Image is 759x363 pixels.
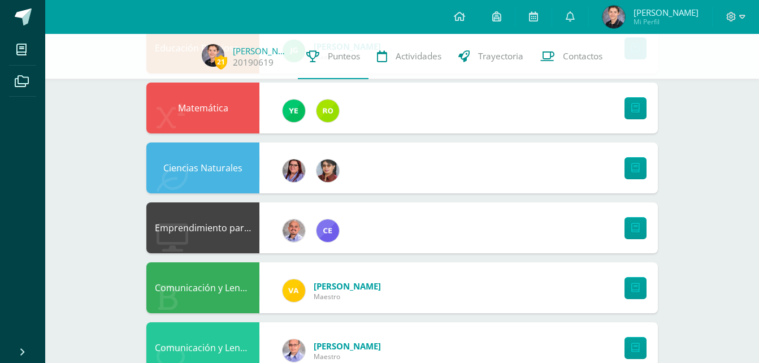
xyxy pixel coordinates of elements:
a: Contactos [532,34,611,79]
div: Ciencias Naturales [146,142,259,193]
a: Punteos [298,34,368,79]
div: Matemática [146,83,259,133]
img: fd93c6619258ae32e8e829e8701697bb.png [283,100,305,122]
img: 636fc591f85668e7520e122fec75fd4f.png [283,339,305,362]
span: 21 [215,55,227,69]
img: 8cd8717c9648405de910c0547f35d681.png [602,6,625,28]
span: [PERSON_NAME] [314,340,381,352]
div: Emprendimiento para la Productividad y Robótica [146,202,259,253]
span: [PERSON_NAME] [314,280,381,292]
img: 78707b32dfccdab037c91653f10936d8.png [283,279,305,302]
img: 8cd8717c9648405de910c0547f35d681.png [202,44,224,67]
span: Maestro [314,352,381,361]
img: f4ddca51a09d81af1cee46ad6847c426.png [283,219,305,242]
img: 53ebae3843709d0b88523289b497d643.png [316,100,339,122]
div: Comunicación y Lenguaje, Idioma Español [146,262,259,313]
a: Trayectoria [450,34,532,79]
span: Contactos [563,50,602,62]
span: [PERSON_NAME] [634,7,699,18]
span: Punteos [328,50,360,62]
a: [PERSON_NAME] del [233,45,289,57]
a: 20190619 [233,57,274,68]
img: 7a51f661b91fc24d84d05607a94bba63.png [316,219,339,242]
span: Actividades [396,50,441,62]
a: Actividades [368,34,450,79]
img: fda4ebce342fd1e8b3b59cfba0d95288.png [283,159,305,182]
span: Maestro [314,292,381,301]
span: Mi Perfil [634,17,699,27]
span: Trayectoria [478,50,523,62]
img: 62738a800ecd8b6fa95d10d0b85c3dbc.png [316,159,339,182]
